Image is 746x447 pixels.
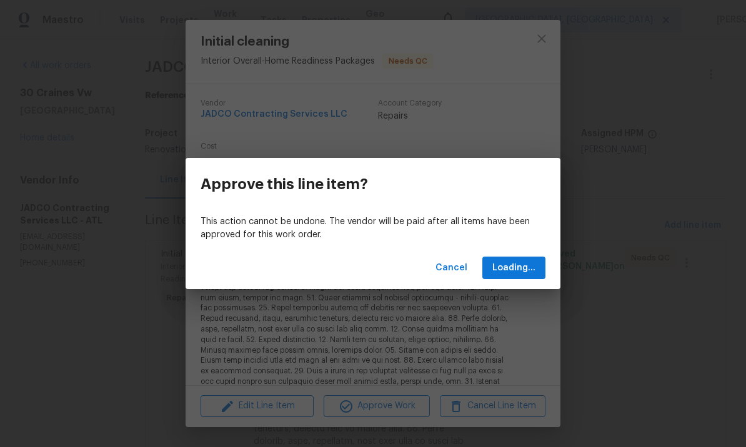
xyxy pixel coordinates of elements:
h3: Approve this line item? [201,175,368,193]
span: Loading... [492,260,535,276]
p: This action cannot be undone. The vendor will be paid after all items have been approved for this... [201,215,545,242]
span: Cancel [435,260,467,276]
button: Cancel [430,257,472,280]
button: Loading... [482,257,545,280]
